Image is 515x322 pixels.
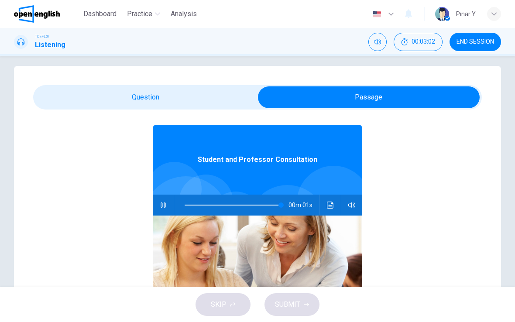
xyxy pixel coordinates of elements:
[198,154,317,165] span: Student and Professor Consultation
[171,9,197,19] span: Analysis
[394,33,443,51] div: Hide
[127,9,152,19] span: Practice
[14,5,60,23] img: OpenEnglish logo
[83,9,117,19] span: Dashboard
[457,38,494,45] span: END SESSION
[435,7,449,21] img: Profile picture
[412,38,435,45] span: 00:03:02
[167,6,200,22] button: Analysis
[323,195,337,216] button: Click to see the audio transcription
[124,6,164,22] button: Practice
[14,5,80,23] a: OpenEnglish logo
[35,34,49,40] span: TOEFL®
[371,11,382,17] img: en
[394,33,443,51] button: 00:03:02
[450,33,501,51] button: END SESSION
[456,9,477,19] div: Pınar Y.
[368,33,387,51] div: Mute
[288,195,319,216] span: 00m 01s
[80,6,120,22] button: Dashboard
[35,40,65,50] h1: Listening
